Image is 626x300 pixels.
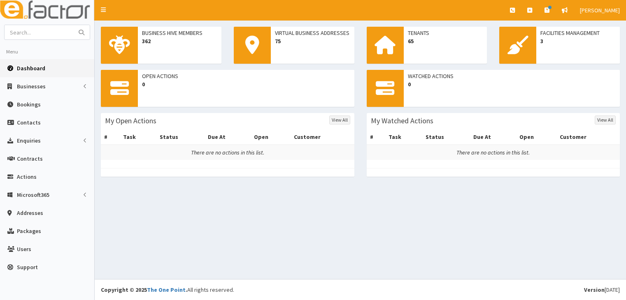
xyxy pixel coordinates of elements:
[329,115,350,125] a: View All
[17,227,41,235] span: Packages
[17,191,49,198] span: Microsoft365
[5,25,74,39] input: Search...
[584,286,605,293] b: Version
[580,7,620,14] span: [PERSON_NAME]
[540,37,616,45] span: 3
[17,245,31,253] span: Users
[275,29,350,37] span: Virtual Business Addresses
[291,129,354,145] th: Customer
[408,37,483,45] span: 65
[17,65,45,72] span: Dashboard
[17,137,41,144] span: Enquiries
[156,129,204,145] th: Status
[101,129,120,145] th: #
[17,101,41,108] span: Bookings
[275,37,350,45] span: 75
[95,279,626,300] footer: All rights reserved.
[251,129,291,145] th: Open
[367,129,386,145] th: #
[470,129,516,145] th: Due At
[142,80,350,88] span: 0
[385,129,422,145] th: Task
[142,37,217,45] span: 362
[584,286,620,294] div: [DATE]
[147,286,186,293] a: The One Point
[17,119,41,126] span: Contacts
[101,286,187,293] strong: Copyright © 2025 .
[105,117,156,125] h3: My Open Actions
[205,129,251,145] th: Due At
[17,209,43,217] span: Addresses
[595,115,616,125] a: View All
[120,129,157,145] th: Task
[456,149,530,156] i: There are no actions in this list.
[408,80,616,88] span: 0
[408,72,616,80] span: Watched Actions
[422,129,470,145] th: Status
[142,29,217,37] span: Business Hive Members
[191,149,264,156] i: There are no actions in this list.
[17,263,38,271] span: Support
[371,117,433,125] h3: My Watched Actions
[17,173,37,180] span: Actions
[516,129,556,145] th: Open
[408,29,483,37] span: Tenants
[142,72,350,80] span: Open Actions
[540,29,616,37] span: Facilities Management
[17,83,46,90] span: Businesses
[17,155,43,162] span: Contracts
[556,129,620,145] th: Customer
